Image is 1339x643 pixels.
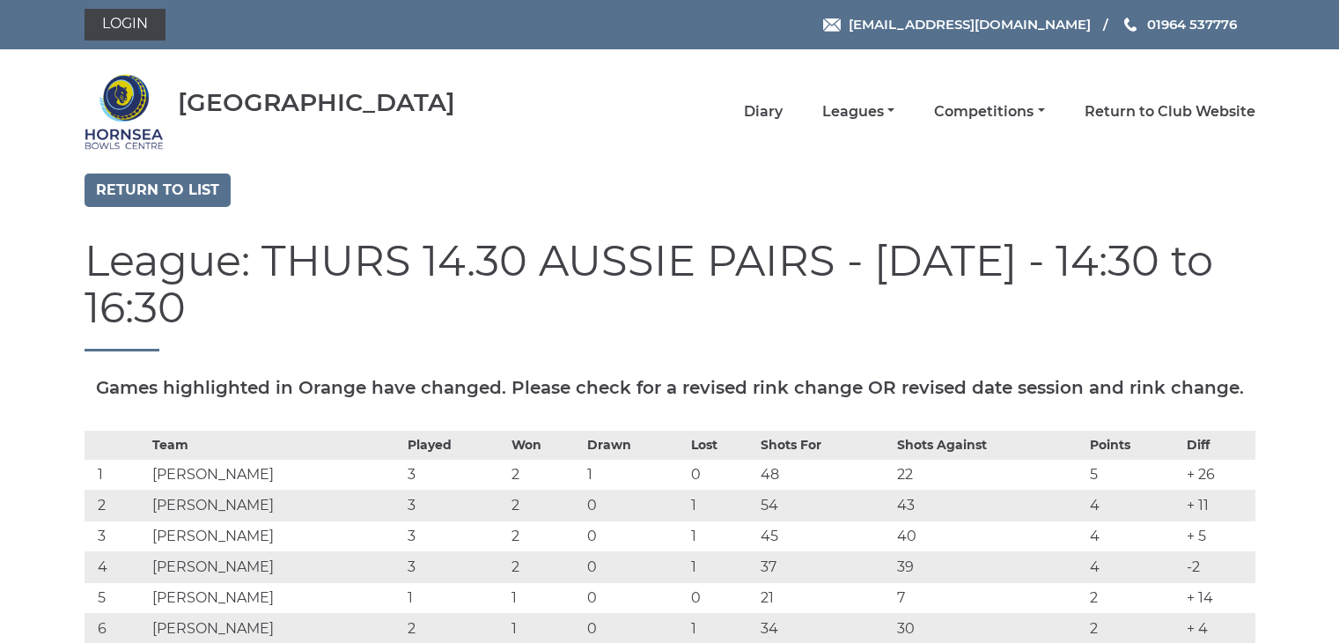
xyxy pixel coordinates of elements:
td: + 14 [1182,582,1254,613]
td: [PERSON_NAME] [148,521,403,551]
td: 2 [1085,582,1182,613]
th: Shots Against [893,431,1086,459]
a: Phone us 01964 537776 [1122,14,1237,34]
th: Points [1085,431,1182,459]
td: 2 [507,490,583,521]
div: [GEOGRAPHIC_DATA] [178,89,455,116]
td: 3 [403,490,507,521]
td: 1 [687,490,755,521]
td: 0 [583,490,687,521]
td: 2 [507,521,583,551]
td: 3 [85,521,149,551]
td: 2 [507,551,583,582]
th: Diff [1182,431,1254,459]
span: 01964 537776 [1147,16,1237,33]
td: 0 [687,582,755,613]
td: 4 [1085,490,1182,521]
td: 3 [403,521,507,551]
a: Login [85,9,166,41]
a: Return to list [85,174,231,207]
span: [EMAIL_ADDRESS][DOMAIN_NAME] [849,16,1091,33]
img: Hornsea Bowls Centre [85,72,164,152]
a: Return to Club Website [1085,102,1255,122]
th: Played [403,431,507,459]
td: 43 [893,490,1086,521]
td: 1 [687,551,755,582]
td: 45 [756,521,893,551]
td: 21 [756,582,893,613]
td: 2 [85,490,149,521]
td: + 5 [1182,521,1254,551]
td: 4 [85,551,149,582]
th: Shots For [756,431,893,459]
td: 7 [893,582,1086,613]
td: 4 [1085,551,1182,582]
td: 54 [756,490,893,521]
td: 22 [893,459,1086,490]
td: [PERSON_NAME] [148,490,403,521]
a: Leagues [822,102,894,122]
img: Email [823,18,841,32]
a: Diary [744,102,783,122]
th: Lost [687,431,755,459]
td: 0 [583,582,687,613]
th: Drawn [583,431,687,459]
td: [PERSON_NAME] [148,582,403,613]
td: 5 [1085,459,1182,490]
td: + 26 [1182,459,1254,490]
td: + 11 [1182,490,1254,521]
a: Email [EMAIL_ADDRESS][DOMAIN_NAME] [823,14,1091,34]
td: 40 [893,521,1086,551]
h1: League: THURS 14.30 AUSSIE PAIRS - [DATE] - 14:30 to 16:30 [85,238,1255,351]
td: 1 [507,582,583,613]
td: 37 [756,551,893,582]
img: Phone us [1124,18,1137,32]
td: 2 [507,459,583,490]
td: 1 [583,459,687,490]
td: [PERSON_NAME] [148,459,403,490]
th: Team [148,431,403,459]
td: 0 [687,459,755,490]
td: 1 [85,459,149,490]
td: 0 [583,551,687,582]
td: 5 [85,582,149,613]
td: 39 [893,551,1086,582]
td: 1 [687,521,755,551]
a: Competitions [934,102,1044,122]
td: 0 [583,521,687,551]
td: 48 [756,459,893,490]
td: -2 [1182,551,1254,582]
td: 3 [403,459,507,490]
td: 4 [1085,521,1182,551]
th: Won [507,431,583,459]
td: 1 [403,582,507,613]
td: 3 [403,551,507,582]
h5: Games highlighted in Orange have changed. Please check for a revised rink change OR revised date ... [85,378,1255,397]
td: [PERSON_NAME] [148,551,403,582]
